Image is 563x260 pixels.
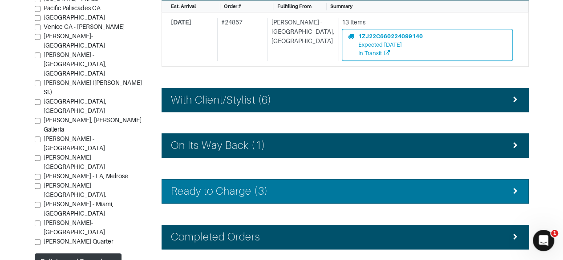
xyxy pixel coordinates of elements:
[358,40,423,49] div: Expected [DATE]
[44,117,142,133] span: [PERSON_NAME], [PERSON_NAME] Galleria
[35,34,41,40] input: [PERSON_NAME]-[GEOGRAPHIC_DATA]
[171,185,268,198] h4: Ready to Charge (3)
[44,52,106,77] span: [PERSON_NAME] - [GEOGRAPHIC_DATA], [GEOGRAPHIC_DATA]
[35,174,41,180] input: [PERSON_NAME] - LA, Melrose
[35,53,41,59] input: [PERSON_NAME] - [GEOGRAPHIC_DATA], [GEOGRAPHIC_DATA]
[44,33,105,49] span: [PERSON_NAME]-[GEOGRAPHIC_DATA]
[44,182,106,199] span: [PERSON_NAME][GEOGRAPHIC_DATA].
[35,25,41,31] input: Venice CA - [PERSON_NAME]
[35,16,41,21] input: [GEOGRAPHIC_DATA]
[35,118,41,124] input: [PERSON_NAME], [PERSON_NAME] Galleria
[44,80,142,96] span: [PERSON_NAME] ([PERSON_NAME] St.)
[171,231,261,244] h4: Completed Orders
[44,14,105,21] span: [GEOGRAPHIC_DATA]
[44,201,113,217] span: [PERSON_NAME] - Miami, [GEOGRAPHIC_DATA]
[358,32,423,40] div: 1ZJ22C660224099140
[342,18,513,27] div: 13 Items
[44,5,101,12] span: Pacific Paliscades CA
[44,154,105,171] span: [PERSON_NAME][GEOGRAPHIC_DATA]
[35,202,41,208] input: [PERSON_NAME] - Miami, [GEOGRAPHIC_DATA]
[35,184,41,189] input: [PERSON_NAME][GEOGRAPHIC_DATA].
[35,240,41,245] input: [PERSON_NAME] Quarter
[35,156,41,161] input: [PERSON_NAME][GEOGRAPHIC_DATA]
[171,4,196,9] span: Est. Arrival
[267,18,334,61] div: [PERSON_NAME] - [GEOGRAPHIC_DATA], [GEOGRAPHIC_DATA]
[44,220,105,236] span: [PERSON_NAME]- [GEOGRAPHIC_DATA]
[35,6,41,12] input: Pacific Paliscades CA
[44,136,105,152] span: [PERSON_NAME] - [GEOGRAPHIC_DATA]
[35,81,41,87] input: [PERSON_NAME] ([PERSON_NAME] St.)
[171,139,265,152] h4: On Its Way Back (1)
[277,4,311,9] span: Fulfilling From
[330,4,352,9] span: Summary
[358,49,423,57] div: In Transit
[44,98,106,115] span: [GEOGRAPHIC_DATA], [GEOGRAPHIC_DATA]
[44,24,125,31] span: Venice CA - [PERSON_NAME]
[44,173,128,180] span: [PERSON_NAME] - LA, Melrose
[35,100,41,105] input: [GEOGRAPHIC_DATA], [GEOGRAPHIC_DATA]
[35,221,41,227] input: [PERSON_NAME]- [GEOGRAPHIC_DATA]
[44,238,113,245] span: [PERSON_NAME] Quarter
[171,94,271,107] h4: With Client/Stylist (6)
[533,230,554,251] iframe: Intercom live chat
[342,29,513,61] a: 1ZJ22C660224099140Expected [DATE]In Transit
[551,230,558,237] span: 1
[171,19,191,26] span: [DATE]
[224,4,241,9] span: Order #
[217,18,264,61] div: # 24857
[35,137,41,143] input: [PERSON_NAME] - [GEOGRAPHIC_DATA]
